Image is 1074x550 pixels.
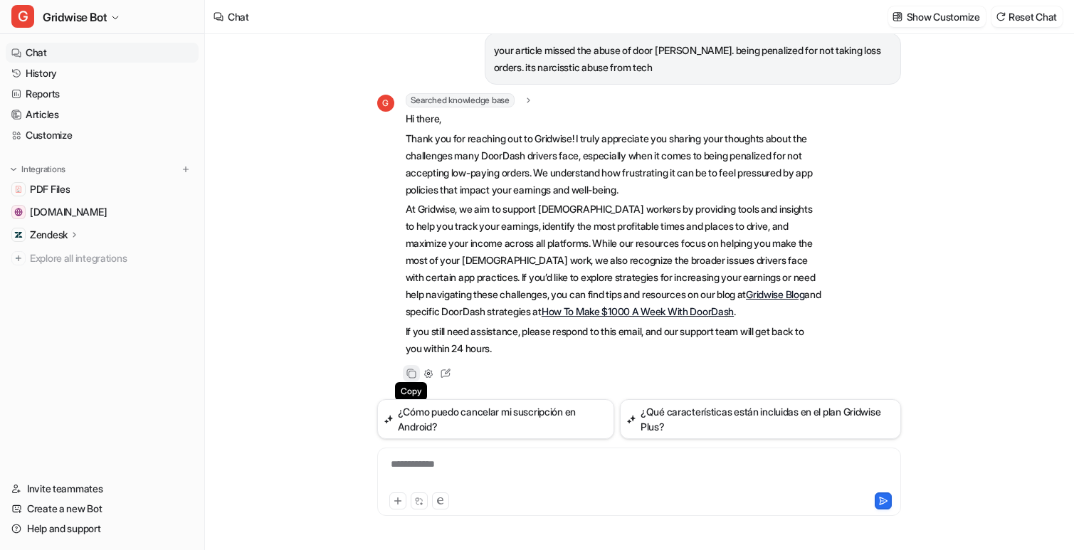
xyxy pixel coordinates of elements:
[406,130,822,199] p: Thank you for reaching out to Gridwise! I truly appreciate you sharing your thoughts about the ch...
[6,63,199,83] a: History
[14,185,23,194] img: PDF Files
[406,110,822,127] p: Hi there,
[6,43,199,63] a: Chat
[181,164,191,174] img: menu_add.svg
[6,84,199,104] a: Reports
[6,105,199,125] a: Articles
[30,182,70,196] span: PDF Files
[30,228,68,242] p: Zendesk
[542,305,734,317] a: How To Make $1000 A Week With DoorDash
[14,231,23,239] img: Zendesk
[746,288,804,300] a: Gridwise Blog
[6,202,199,222] a: gridwise.io[DOMAIN_NAME]
[888,6,986,27] button: Show Customize
[30,205,107,219] span: [DOMAIN_NAME]
[620,399,901,439] button: ¿Qué características están incluidas en el plan Gridwise Plus?
[11,251,26,265] img: explore all integrations
[991,6,1063,27] button: Reset Chat
[494,42,892,76] p: your article missed the abuse of door [PERSON_NAME]. being penalized for not taking loss orders. ...
[6,162,70,176] button: Integrations
[6,248,199,268] a: Explore all integrations
[377,95,394,112] span: G
[6,179,199,199] a: PDF FilesPDF Files
[6,499,199,519] a: Create a new Bot
[21,164,65,175] p: Integrations
[907,9,980,24] p: Show Customize
[406,323,822,357] p: If you still need assistance, please respond to this email, and our support team will get back to...
[43,7,107,27] span: Gridwise Bot
[996,11,1006,22] img: reset
[11,5,34,28] span: G
[377,399,614,439] button: ¿Cómo puedo cancelar mi suscripción en Android?
[228,9,249,24] div: Chat
[30,247,193,270] span: Explore all integrations
[6,479,199,499] a: Invite teammates
[406,201,822,320] p: At Gridwise, we aim to support [DEMOGRAPHIC_DATA] workers by providing tools and insights to help...
[406,93,515,107] span: Searched knowledge base
[9,164,19,174] img: expand menu
[395,382,426,401] span: Copy
[6,125,199,145] a: Customize
[893,11,902,22] img: customize
[6,519,199,539] a: Help and support
[14,208,23,216] img: gridwise.io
